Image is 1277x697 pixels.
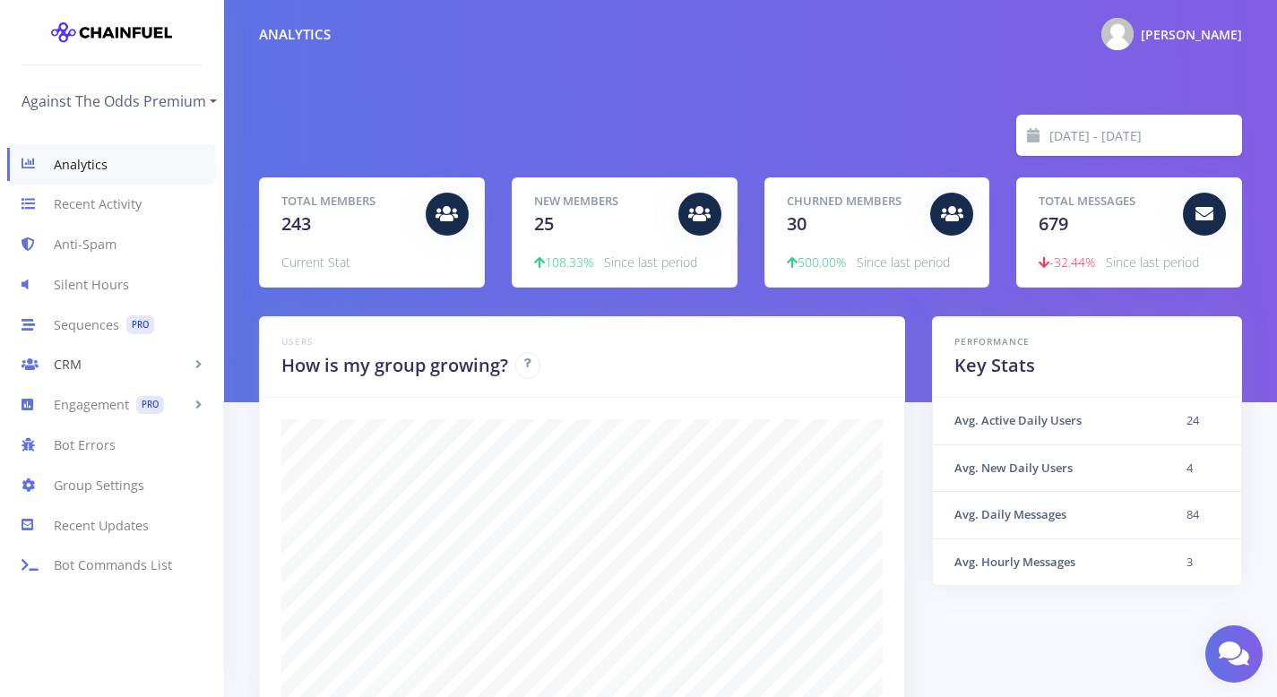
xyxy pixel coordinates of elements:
[281,211,311,236] span: 243
[604,254,697,271] span: Since last period
[787,193,918,211] h5: Churned Members
[22,87,217,116] a: Against The Odds Premium
[259,24,331,45] div: Analytics
[136,396,164,415] span: PRO
[281,352,508,379] h2: How is my group growing?
[1087,14,1242,54] a: @ Photo [PERSON_NAME]
[281,254,350,271] span: Current Stat
[1165,538,1241,585] td: 3
[1165,398,1241,444] td: 24
[7,144,216,185] a: Analytics
[281,335,883,348] h6: Users
[933,538,1165,585] th: Avg. Hourly Messages
[126,315,154,334] span: PRO
[1106,254,1199,271] span: Since last period
[1039,254,1095,271] span: -32.44%
[1165,492,1241,539] td: 84
[534,254,593,271] span: 108.33%
[787,254,846,271] span: 500.00%
[857,254,950,271] span: Since last period
[787,211,807,236] span: 30
[1165,444,1241,492] td: 4
[534,211,554,236] span: 25
[954,352,1220,379] h2: Key Stats
[1039,211,1068,236] span: 679
[281,193,412,211] h5: Total Members
[534,193,665,211] h5: New Members
[954,335,1220,348] h6: Performance
[933,492,1165,539] th: Avg. Daily Messages
[1141,26,1242,43] span: [PERSON_NAME]
[933,444,1165,492] th: Avg. New Daily Users
[1039,193,1169,211] h5: Total Messages
[51,14,172,50] img: chainfuel-logo
[933,398,1165,444] th: Avg. Active Daily Users
[1101,18,1134,50] img: @ Photo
